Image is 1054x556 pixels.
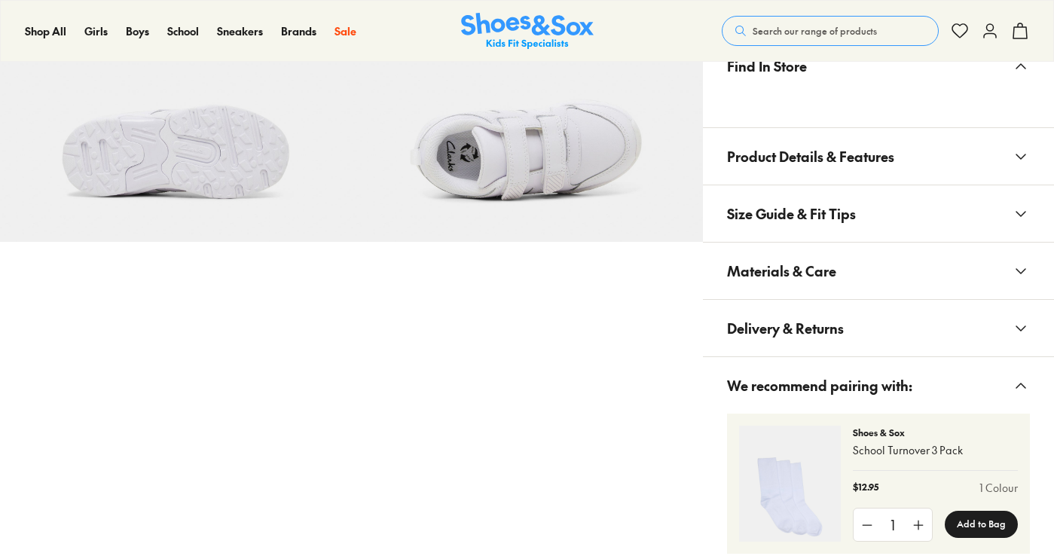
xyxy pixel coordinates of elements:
span: Brands [281,23,316,38]
span: Delivery & Returns [727,306,844,350]
a: Boys [126,23,149,39]
button: Find In Store [703,38,1054,94]
span: Girls [84,23,108,38]
img: 4-356395_1 [739,426,841,542]
span: Search our range of products [753,24,877,38]
span: School [167,23,199,38]
a: Sale [335,23,356,39]
span: Product Details & Features [727,134,894,179]
span: Materials & Care [727,249,836,293]
button: Add to Bag [945,511,1018,538]
span: Find In Store [727,44,807,88]
iframe: Find in Store [727,94,1030,109]
span: Shop All [25,23,66,38]
p: Shoes & Sox [853,426,1018,439]
a: Shop All [25,23,66,39]
p: School Turnover 3 Pack [853,442,1018,458]
button: Materials & Care [703,243,1054,299]
span: Boys [126,23,149,38]
a: Shoes & Sox [461,13,594,50]
img: SNS_Logo_Responsive.svg [461,13,594,50]
span: Sale [335,23,356,38]
button: Product Details & Features [703,128,1054,185]
a: Brands [281,23,316,39]
a: Sneakers [217,23,263,39]
button: Size Guide & Fit Tips [703,185,1054,242]
div: 1 [881,509,905,541]
button: Search our range of products [722,16,939,46]
a: 1 Colour [979,480,1018,496]
button: We recommend pairing with: [703,357,1054,414]
span: Size Guide & Fit Tips [727,191,856,236]
p: $12.95 [853,480,878,496]
a: Girls [84,23,108,39]
span: Sneakers [217,23,263,38]
a: School [167,23,199,39]
span: We recommend pairing with: [727,363,912,408]
button: Delivery & Returns [703,300,1054,356]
